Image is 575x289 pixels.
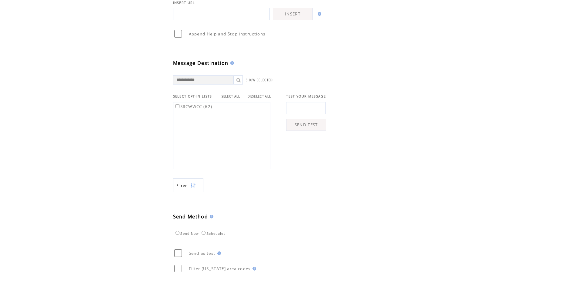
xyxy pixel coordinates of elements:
img: help.gif [251,267,256,271]
a: SELECT ALL [222,95,240,98]
span: | [243,94,245,99]
span: TEST YOUR MESSAGE [286,94,326,98]
img: help.gif [316,12,321,16]
a: SHOW SELECTED [246,78,273,82]
a: INSERT [273,8,313,20]
input: SRCWWCC (62) [176,104,179,108]
span: SELECT OPT-IN LISTS [173,94,212,98]
input: Send Now [176,231,179,235]
span: Show filters [176,183,187,188]
input: Scheduled [202,231,206,235]
span: Append Help and Stop instructions [189,31,266,37]
img: help.gif [216,251,221,255]
a: SEND TEST [286,119,326,131]
label: Send Now [174,232,199,235]
a: DESELECT ALL [248,95,271,98]
img: help.gif [208,215,213,218]
label: SRCWWCC (62) [174,104,212,109]
a: Filter [173,178,203,192]
span: Filter [US_STATE] area codes [189,266,251,271]
label: Scheduled [200,232,226,235]
span: Send Method [173,213,208,220]
img: filters.png [190,179,196,192]
span: Send as test [189,251,216,256]
span: INSERT URL [173,1,195,5]
span: Message Destination [173,60,229,66]
img: help.gif [229,61,234,65]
